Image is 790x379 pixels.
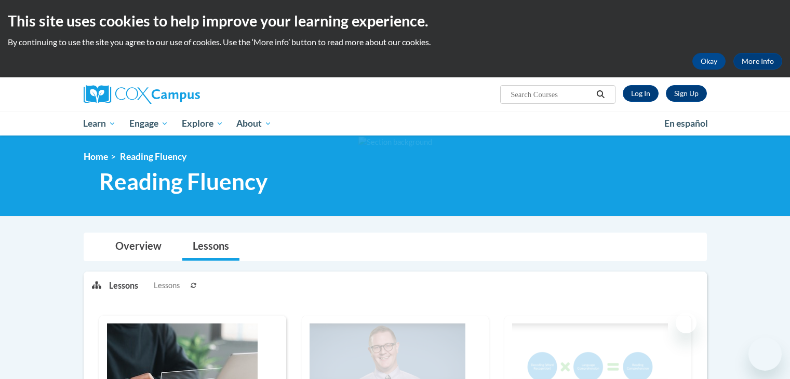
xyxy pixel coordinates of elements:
[120,151,186,162] span: Reading Fluency
[658,113,715,134] a: En español
[83,117,116,130] span: Learn
[510,88,593,101] input: Search Courses
[236,117,272,130] span: About
[84,85,200,104] img: Cox Campus
[129,117,168,130] span: Engage
[748,337,782,371] iframe: Button to launch messaging window
[666,85,707,102] a: Register
[77,112,123,136] a: Learn
[593,88,608,101] button: Search
[676,313,697,333] iframe: Close message
[84,151,108,162] a: Home
[99,168,267,195] span: Reading Fluency
[105,233,172,261] a: Overview
[358,137,432,148] img: Section background
[68,112,722,136] div: Main menu
[154,280,180,291] span: Lessons
[8,10,782,31] h2: This site uses cookies to help improve your learning experience.
[230,112,278,136] a: About
[109,280,138,291] p: Lessons
[182,233,239,261] a: Lessons
[175,112,230,136] a: Explore
[182,117,223,130] span: Explore
[84,85,281,104] a: Cox Campus
[692,53,726,70] button: Okay
[623,85,659,102] a: Log In
[8,36,782,48] p: By continuing to use the site you agree to our use of cookies. Use the ‘More info’ button to read...
[123,112,175,136] a: Engage
[664,118,708,129] span: En español
[733,53,782,70] a: More Info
